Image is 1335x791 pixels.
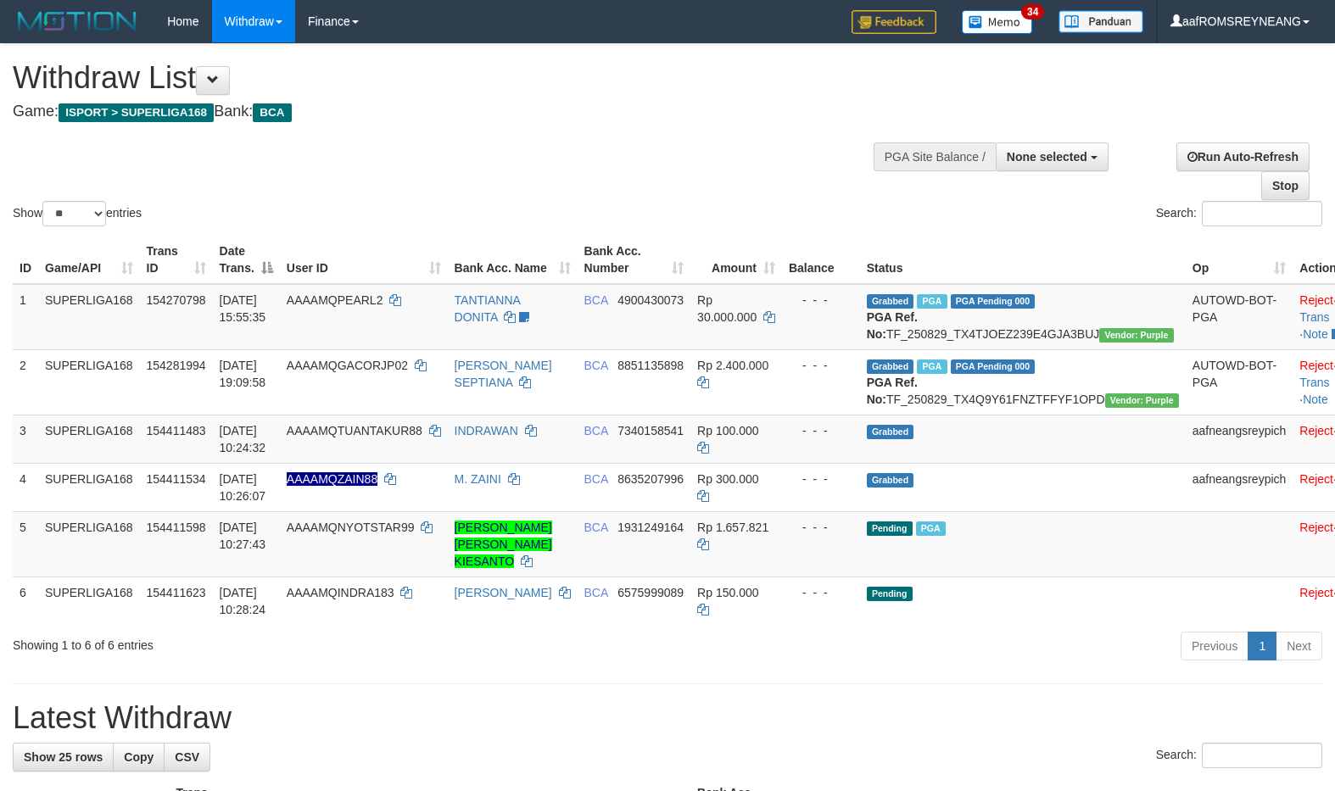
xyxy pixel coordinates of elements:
span: Grabbed [867,425,914,439]
div: - - - [789,422,853,439]
span: ISPORT > SUPERLIGA168 [59,103,214,122]
label: Show entries [13,201,142,226]
td: 4 [13,463,38,511]
b: PGA Ref. No: [867,376,918,406]
select: Showentries [42,201,106,226]
span: Copy 1931249164 to clipboard [617,521,684,534]
a: [PERSON_NAME] [PERSON_NAME] KIESANTO [455,521,552,568]
span: BCA [253,103,291,122]
td: SUPERLIGA168 [38,463,140,511]
a: Previous [1181,632,1248,660]
td: TF_250829_TX4TJOEZ239E4GJA3BUJ [860,284,1186,350]
img: Button%20Memo.svg [962,10,1033,34]
img: MOTION_logo.png [13,8,142,34]
th: User ID: activate to sort column ascending [280,236,448,284]
td: SUPERLIGA168 [38,284,140,350]
span: BCA [584,586,608,599]
a: CSV [164,743,210,772]
span: [DATE] 10:27:43 [220,521,266,551]
td: AUTOWD-BOT-PGA [1186,284,1293,350]
th: Bank Acc. Name: activate to sort column ascending [448,236,578,284]
b: PGA Ref. No: [867,310,918,341]
span: PGA Pending [951,294,1036,309]
img: panduan.png [1059,10,1143,33]
span: Nama rekening ada tanda titik/strip, harap diedit [287,472,377,486]
img: Feedback.jpg [852,10,936,34]
span: Rp 300.000 [697,472,758,486]
th: Balance [782,236,860,284]
label: Search: [1156,743,1322,768]
span: 154411483 [147,424,206,437]
span: Pending [867,521,913,536]
span: Copy 8851135898 to clipboard [617,359,684,372]
label: Search: [1156,201,1322,226]
span: Pending [867,587,913,601]
a: Reject [1299,472,1333,486]
span: 154411598 [147,521,206,534]
a: Note [1303,393,1328,406]
span: Rp 100.000 [697,424,758,437]
div: - - - [789,584,853,601]
a: TANTIANNA DONITA [455,293,521,324]
div: Showing 1 to 6 of 6 entries [13,630,544,654]
a: [PERSON_NAME] SEPTIANA [455,359,552,389]
div: - - - [789,357,853,374]
a: Copy [113,743,165,772]
span: Rp 1.657.821 [697,521,768,534]
th: Trans ID: activate to sort column ascending [140,236,213,284]
span: BCA [584,521,608,534]
th: Bank Acc. Number: activate to sort column ascending [578,236,691,284]
a: Reject [1299,359,1333,372]
td: 2 [13,349,38,415]
td: AUTOWD-BOT-PGA [1186,349,1293,415]
span: Vendor URL: https://trx4.1velocity.biz [1099,328,1173,343]
a: Show 25 rows [13,743,114,772]
span: Copy 4900430073 to clipboard [617,293,684,307]
th: Date Trans.: activate to sort column descending [213,236,280,284]
span: [DATE] 10:28:24 [220,586,266,616]
span: AAAAMQGACORJP02 [287,359,408,372]
span: 154270798 [147,293,206,307]
input: Search: [1202,201,1322,226]
a: Stop [1261,171,1310,200]
th: Amount: activate to sort column ascending [690,236,782,284]
button: None selected [996,142,1109,171]
span: BCA [584,359,608,372]
td: SUPERLIGA168 [38,511,140,577]
span: [DATE] 19:09:58 [220,359,266,389]
th: Op: activate to sort column ascending [1186,236,1293,284]
span: Rp 150.000 [697,586,758,599]
span: Copy 7340158541 to clipboard [617,424,684,437]
a: Reject [1299,521,1333,534]
span: Show 25 rows [24,750,103,764]
span: AAAAMQPEARL2 [287,293,383,307]
a: INDRAWAN [455,424,518,437]
div: - - - [789,292,853,309]
span: Copy [124,750,154,764]
span: CSV [175,750,199,764]
th: Status [860,236,1186,284]
td: 6 [13,577,38,625]
th: Game/API: activate to sort column ascending [38,236,140,284]
a: Run Auto-Refresh [1176,142,1310,171]
span: BCA [584,293,608,307]
td: 3 [13,415,38,463]
td: TF_250829_TX4Q9Y61FNZTFFYF1OPD [860,349,1186,415]
h1: Latest Withdraw [13,701,1322,735]
input: Search: [1202,743,1322,768]
span: AAAAMQINDRA183 [287,586,394,599]
td: SUPERLIGA168 [38,577,140,625]
span: Marked by aafmaleo [917,294,947,309]
div: PGA Site Balance / [874,142,996,171]
span: BCA [584,424,608,437]
span: 154281994 [147,359,206,372]
div: - - - [789,519,853,536]
span: Rp 30.000.000 [697,293,757,324]
a: Reject [1299,586,1333,599]
h1: Withdraw List [13,61,873,95]
span: 154411623 [147,586,206,599]
span: Grabbed [867,473,914,487]
span: BCA [584,472,608,486]
a: M. ZAINI [455,472,501,486]
span: PGA Pending [951,359,1036,374]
